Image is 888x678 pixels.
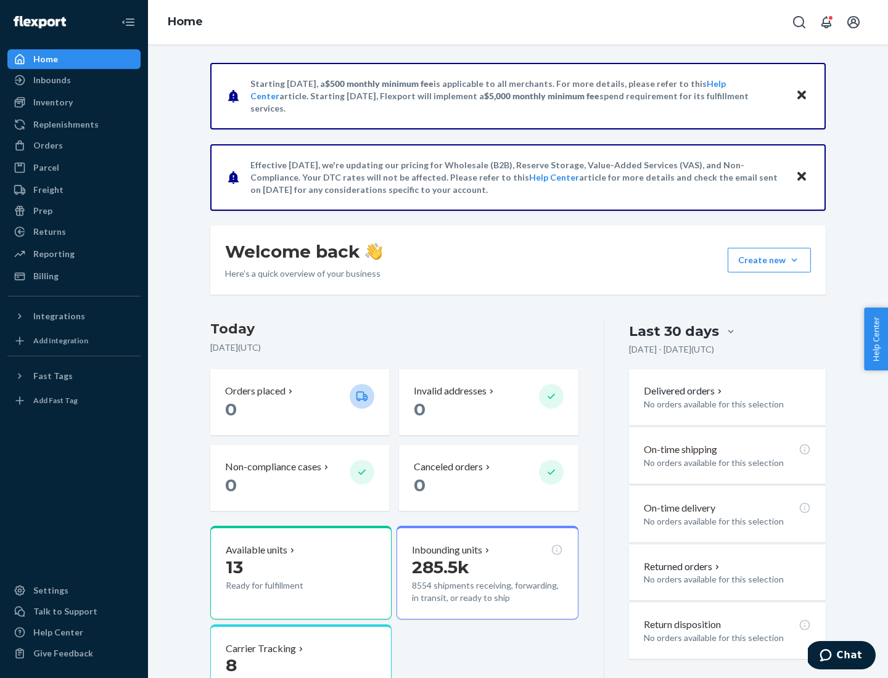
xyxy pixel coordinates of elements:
div: Parcel [33,161,59,174]
p: Invalid addresses [414,384,487,398]
p: Effective [DATE], we're updating our pricing for Wholesale (B2B), Reserve Storage, Value-Added Se... [250,159,784,196]
div: Settings [33,584,68,597]
div: Inbounds [33,74,71,86]
a: Add Fast Tag [7,391,141,410]
p: No orders available for this selection [644,573,811,586]
span: $5,000 monthly minimum fee [484,91,599,101]
div: Freight [33,184,64,196]
p: No orders available for this selection [644,515,811,528]
span: 0 [414,475,425,496]
div: Help Center [33,626,83,639]
img: hand-wave emoji [365,243,382,260]
div: Give Feedback [33,647,93,660]
h1: Welcome back [225,240,382,263]
p: Return disposition [644,618,721,632]
div: Inventory [33,96,73,108]
a: Home [168,15,203,28]
span: 8 [226,655,237,676]
p: Here’s a quick overview of your business [225,268,382,280]
div: Home [33,53,58,65]
div: Last 30 days [629,322,719,341]
button: Close [794,87,810,105]
a: Parcel [7,158,141,178]
p: Ready for fulfillment [226,579,340,592]
p: Carrier Tracking [226,642,296,656]
p: On-time delivery [644,501,715,515]
p: Orders placed [225,384,286,398]
button: Create new [728,248,811,272]
div: Reporting [33,248,75,260]
a: Billing [7,266,141,286]
div: Talk to Support [33,605,97,618]
p: 8554 shipments receiving, forwarding, in transit, or ready to ship [412,579,562,604]
a: Help Center [529,172,579,182]
button: Fast Tags [7,366,141,386]
span: 0 [225,475,237,496]
div: Replenishments [33,118,99,131]
iframe: Opens a widget where you can chat to one of our agents [808,641,876,672]
a: Inbounds [7,70,141,90]
a: Help Center [7,623,141,642]
button: Available units13Ready for fulfillment [210,526,392,619]
button: Orders placed 0 [210,369,389,435]
button: Canceled orders 0 [399,445,578,511]
button: Close Navigation [116,10,141,35]
div: Fast Tags [33,370,73,382]
button: Invalid addresses 0 [399,369,578,435]
p: Inbounding units [412,543,482,557]
button: Open account menu [841,10,866,35]
button: Open Search Box [787,10,812,35]
div: Add Integration [33,335,88,346]
span: $500 monthly minimum fee [325,78,434,89]
p: Starting [DATE], a is applicable to all merchants. For more details, please refer to this article... [250,78,784,115]
p: No orders available for this selection [644,457,811,469]
span: 285.5k [412,557,469,578]
p: No orders available for this selection [644,632,811,644]
img: Flexport logo [14,16,66,28]
h3: Today [210,319,578,339]
button: Non-compliance cases 0 [210,445,389,511]
p: [DATE] - [DATE] ( UTC ) [629,343,714,356]
span: 0 [414,399,425,420]
p: No orders available for this selection [644,398,811,410]
button: Open notifications [814,10,839,35]
a: Add Integration [7,331,141,351]
button: Returned orders [644,560,722,574]
button: Inbounding units285.5k8554 shipments receiving, forwarding, in transit, or ready to ship [397,526,578,619]
button: Close [794,168,810,186]
button: Integrations [7,306,141,326]
button: Help Center [864,308,888,370]
ol: breadcrumbs [158,4,213,40]
p: Available units [226,543,287,557]
div: Returns [33,226,66,238]
p: Non-compliance cases [225,460,321,474]
p: [DATE] ( UTC ) [210,341,578,354]
div: Integrations [33,310,85,322]
a: Returns [7,222,141,242]
div: Billing [33,270,59,282]
div: Add Fast Tag [33,395,78,406]
a: Reporting [7,244,141,264]
a: Freight [7,180,141,200]
div: Orders [33,139,63,152]
div: Prep [33,205,52,217]
a: Settings [7,581,141,600]
a: Replenishments [7,115,141,134]
span: 0 [225,399,237,420]
a: Orders [7,136,141,155]
span: 13 [226,557,243,578]
button: Talk to Support [7,602,141,621]
p: Canceled orders [414,460,483,474]
a: Home [7,49,141,69]
a: Inventory [7,92,141,112]
p: On-time shipping [644,443,717,457]
a: Prep [7,201,141,221]
button: Give Feedback [7,643,141,663]
button: Delivered orders [644,384,725,398]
